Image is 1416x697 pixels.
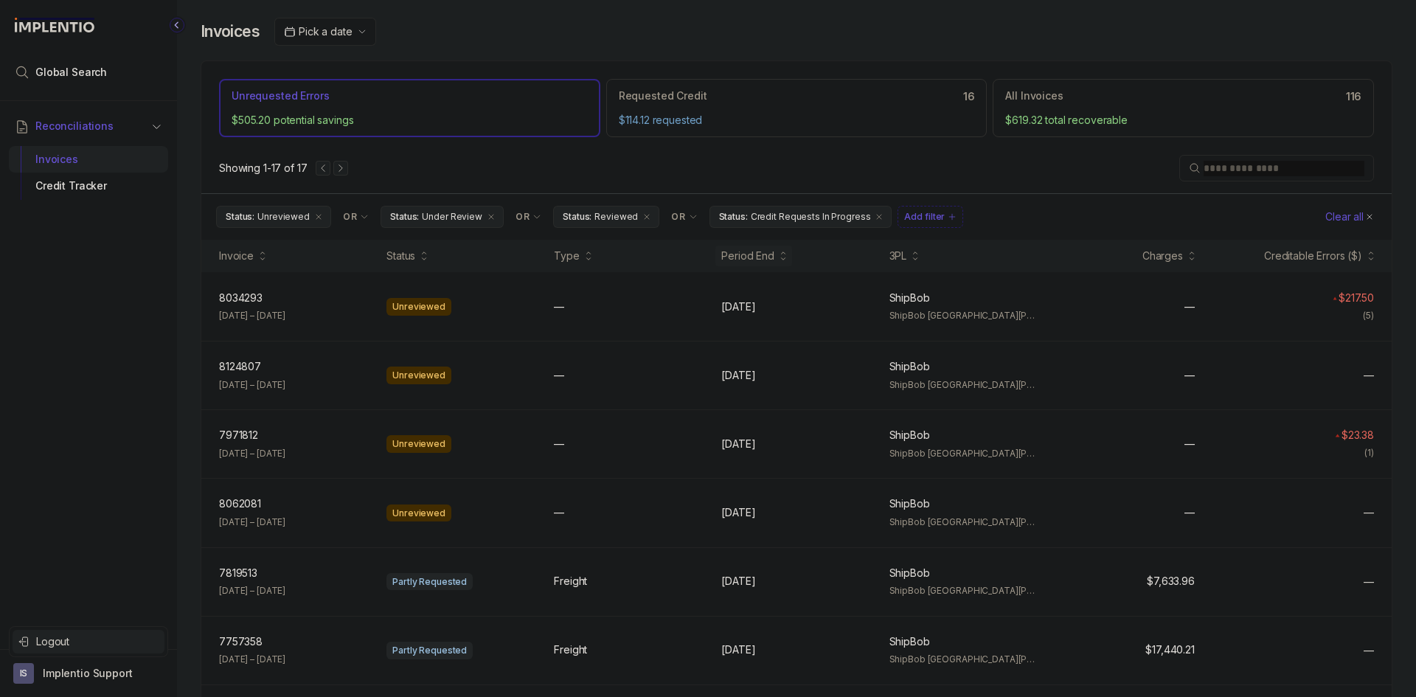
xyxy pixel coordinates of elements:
div: Reconciliations [9,143,168,203]
p: ShipBob [GEOGRAPHIC_DATA][PERSON_NAME] [889,515,1039,530]
button: User initialsImplentio Support [13,663,164,684]
p: ShipBob [GEOGRAPHIC_DATA][PERSON_NAME] [889,652,1039,667]
div: Unreviewed [386,298,451,316]
p: [DATE] [721,299,755,314]
li: Filter Chip Connector undefined [343,211,369,223]
p: $114.12 requested [619,113,975,128]
div: Remaining page entries [219,161,307,176]
p: — [554,437,564,451]
div: Collapse Icon [168,16,186,34]
p: ShipBob [GEOGRAPHIC_DATA][PERSON_NAME] [889,378,1039,392]
div: remove content [485,211,497,223]
p: ShipBob [GEOGRAPHIC_DATA][PERSON_NAME] [889,583,1039,598]
div: Invoices [21,146,156,173]
button: Filter Chip Reviewed [553,206,659,228]
p: Status: [390,209,419,224]
div: (1) [1364,445,1374,460]
p: OR [516,211,530,223]
span: Reconciliations [35,119,114,133]
p: — [554,368,564,383]
div: Type [554,249,579,263]
p: $619.32 total recoverable [1005,113,1361,128]
p: $23.38 [1342,428,1374,443]
div: Unreviewed [386,504,451,522]
div: Creditable Errors ($) [1264,249,1362,263]
div: Charges [1142,249,1183,263]
p: Status: [226,209,254,224]
p: [DATE] – [DATE] [219,583,285,598]
p: Unreviewed [257,209,310,224]
p: [DATE] [721,368,755,383]
p: ShipBob [889,291,930,305]
p: ShipBob [889,496,930,511]
span: Global Search [35,65,107,80]
p: 7971812 [219,428,258,443]
div: Unreviewed [386,435,451,453]
p: OR [671,211,685,223]
p: ShipBob [GEOGRAPHIC_DATA][PERSON_NAME] [889,308,1039,323]
p: Freight [554,574,587,589]
li: Filter Chip Unreviewed [216,206,331,228]
p: 8062081 [219,496,261,511]
p: Showing 1-17 of 17 [219,161,307,176]
ul: Filter Group [216,206,1322,228]
p: Clear all [1325,209,1364,224]
button: Filter Chip Add filter [898,206,963,228]
span: User initials [13,663,34,684]
li: Filter Chip Connector undefined [516,211,541,223]
div: Invoice [219,249,254,263]
p: OR [343,211,357,223]
button: Date Range Picker [274,18,376,46]
div: Credit Tracker [21,173,156,199]
li: Filter Chip Credit Requests In Progress [709,206,892,228]
h4: Invoices [201,21,260,42]
div: Partly Requested [386,573,473,591]
p: [DATE] – [DATE] [219,515,285,530]
span: Pick a date [299,25,352,38]
p: — [554,299,564,314]
button: Reconciliations [9,110,168,142]
div: Period End [721,249,774,263]
p: — [1184,505,1195,520]
p: — [1184,368,1195,383]
p: — [1184,437,1195,451]
h6: 16 [963,91,974,103]
search: Date Range Picker [284,24,352,39]
p: Add filter [904,209,945,224]
li: Filter Chip Connector undefined [671,211,697,223]
p: Freight [554,642,587,657]
button: Filter Chip Connector undefined [337,207,375,227]
div: remove content [313,211,324,223]
p: ShipBob [GEOGRAPHIC_DATA][PERSON_NAME] [889,446,1039,461]
p: $217.50 [1339,291,1374,305]
p: [DATE] [721,505,755,520]
span: — [1364,505,1374,520]
p: All Invoices [1005,89,1063,103]
p: [DATE] [721,574,755,589]
p: ShipBob [889,359,930,374]
p: [DATE] – [DATE] [219,308,285,323]
h6: 116 [1346,91,1361,103]
p: Status: [719,209,748,224]
p: [DATE] – [DATE] [219,446,285,461]
p: Unrequested Errors [232,89,329,103]
span: — [1364,643,1374,658]
span: — [1364,575,1374,589]
button: Filter Chip Under Review [381,206,504,228]
p: [DATE] [721,642,755,657]
img: red pointer upwards [1333,297,1337,300]
div: remove content [873,211,885,223]
p: [DATE] [721,437,755,451]
p: Requested Credit [619,89,707,103]
p: Status: [563,209,591,224]
p: Implentio Support [43,666,133,681]
div: Unreviewed [386,367,451,384]
p: Under Review [422,209,482,224]
div: Status [386,249,415,263]
button: Filter Chip Connector undefined [665,207,703,227]
p: $7,633.96 [1147,574,1195,589]
img: red pointer upwards [1335,434,1339,437]
button: Filter Chip Connector undefined [510,207,547,227]
p: ShipBob [889,566,930,580]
